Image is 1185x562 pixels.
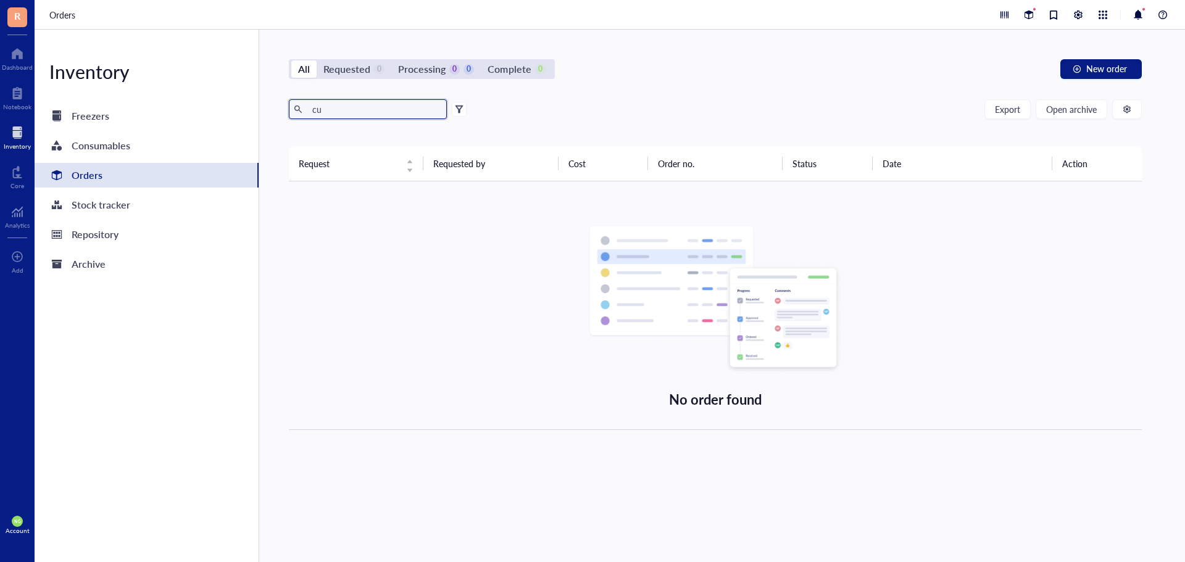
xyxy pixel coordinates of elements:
th: Requested by [423,146,558,181]
span: Request [299,157,399,170]
button: New order [1060,59,1142,79]
div: Notebook [3,103,31,110]
a: Archive [35,252,259,276]
div: Freezers [72,107,109,125]
div: Repository [72,226,118,243]
div: Archive [72,255,106,273]
a: Core [10,162,24,189]
a: Repository [35,222,259,247]
a: Analytics [5,202,30,229]
a: Stock tracker [35,192,259,217]
div: Processing [398,60,446,78]
div: Inventory [4,143,31,150]
img: Empty state [589,226,842,374]
div: 0 [464,64,474,75]
div: Add [12,267,23,274]
th: Status [783,146,873,181]
a: Dashboard [2,44,33,71]
div: segmented control [289,59,555,79]
div: Complete [488,60,531,78]
div: No order found [669,389,762,410]
div: Account [6,527,30,534]
span: Open archive [1046,104,1097,114]
div: Stock tracker [72,196,130,213]
th: Order no. [648,146,783,181]
a: Notebook [3,83,31,110]
button: Export [984,99,1031,119]
a: Orders [35,163,259,188]
th: Date [873,146,1052,181]
th: Action [1052,146,1142,181]
div: Inventory [35,59,259,84]
div: Analytics [5,221,30,229]
a: Inventory [4,123,31,150]
span: R [14,8,20,23]
div: 0 [535,64,546,75]
a: Consumables [35,133,259,158]
div: Orders [72,167,102,184]
a: Orders [49,8,78,22]
span: New order [1086,64,1127,73]
th: Request [289,146,423,181]
input: Find orders in table [307,100,442,118]
div: 0 [449,64,460,75]
button: Open archive [1036,99,1107,119]
div: All [298,60,310,78]
div: Dashboard [2,64,33,71]
th: Cost [559,146,649,181]
div: Consumables [72,137,130,154]
span: NG [14,519,20,524]
div: 0 [374,64,385,75]
div: Core [10,182,24,189]
span: Export [995,104,1020,114]
div: Requested [323,60,370,78]
a: Freezers [35,104,259,128]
